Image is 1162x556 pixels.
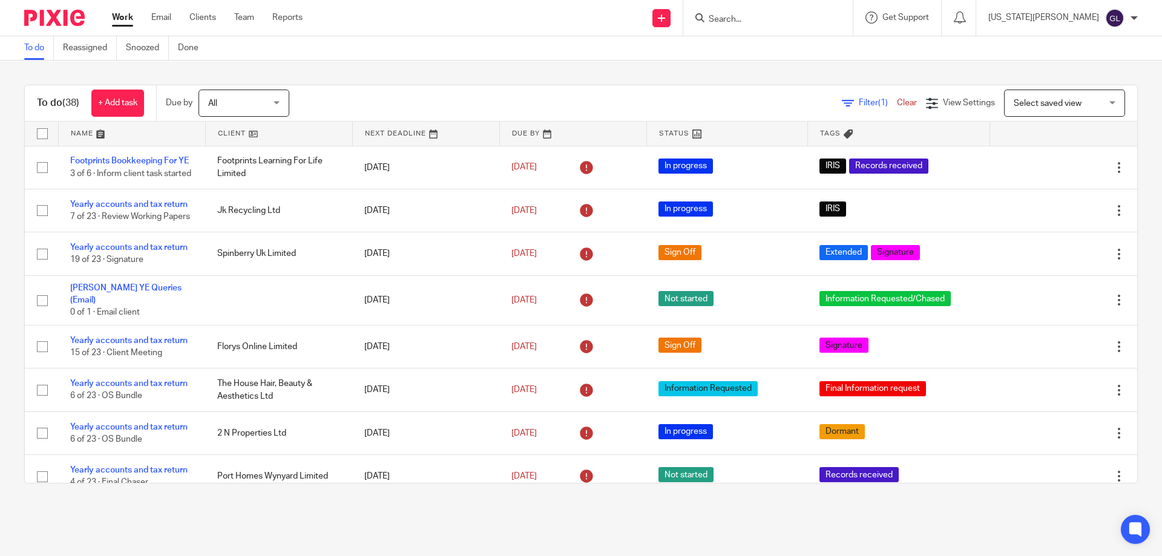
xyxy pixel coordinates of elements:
span: [DATE] [511,472,537,480]
span: Extended [819,245,868,260]
span: 19 of 23 · Signature [70,256,143,264]
td: [DATE] [352,232,499,275]
span: IRIS [819,201,846,217]
h1: To do [37,97,79,110]
span: Not started [658,291,714,306]
a: Team [234,11,254,24]
span: 15 of 23 · Client Meeting [70,348,162,357]
a: Clear [897,99,917,107]
td: The House Hair, Beauty & Aesthetics Ltd [205,368,352,411]
td: Spinberry Uk Limited [205,232,352,275]
td: [DATE] [352,455,499,498]
span: In progress [658,424,713,439]
span: [DATE] [511,206,537,215]
td: Port Homes Wynyard Limited [205,455,352,498]
span: [DATE] [511,163,537,172]
input: Search [707,15,816,25]
span: IRIS [819,159,846,174]
span: In progress [658,159,713,174]
td: [DATE] [352,411,499,454]
img: svg%3E [1105,8,1124,28]
span: Select saved view [1014,99,1082,108]
span: Information Requested [658,381,758,396]
span: [DATE] [511,249,537,258]
span: Final Information request [819,381,926,396]
span: Dormant [819,424,865,439]
span: 3 of 6 · Inform client task started [70,169,191,178]
span: [DATE] [511,385,537,394]
span: 6 of 23 · OS Bundle [70,435,142,443]
span: [DATE] [511,296,537,304]
td: Florys Online Limited [205,325,352,368]
span: 0 of 1 · Email client [70,309,140,317]
a: Clients [189,11,216,24]
span: Sign Off [658,245,701,260]
a: [PERSON_NAME] YE Queries (Email) [70,284,182,304]
a: Yearly accounts and tax return [70,336,188,345]
a: Yearly accounts and tax return [70,423,188,431]
a: Footprints Bookkeeping For YE [70,157,189,165]
a: Yearly accounts and tax return [70,379,188,388]
span: Filter [859,99,897,107]
span: 7 of 23 · Review Working Papers [70,212,190,221]
span: Get Support [882,13,929,22]
a: Reassigned [63,36,117,60]
span: Signature [871,245,920,260]
a: To do [24,36,54,60]
span: Sign Off [658,338,701,353]
td: 2 N Properties Ltd [205,411,352,454]
td: [DATE] [352,275,499,325]
span: Records received [849,159,928,174]
td: [DATE] [352,325,499,368]
td: [DATE] [352,146,499,189]
span: Signature [819,338,868,353]
p: Due by [166,97,192,109]
span: Information Requested/Chased [819,291,951,306]
span: 4 of 23 · Final Chaser [70,479,148,487]
a: Reports [272,11,303,24]
span: (38) [62,98,79,108]
td: Jk Recycling Ltd [205,189,352,232]
a: Done [178,36,208,60]
span: (1) [878,99,888,107]
span: View Settings [943,99,995,107]
a: Work [112,11,133,24]
span: Not started [658,467,714,482]
span: In progress [658,201,713,217]
span: [DATE] [511,429,537,437]
td: [DATE] [352,368,499,411]
a: Email [151,11,171,24]
a: Yearly accounts and tax return [70,243,188,252]
a: Yearly accounts and tax return [70,200,188,209]
span: [DATE] [511,342,537,351]
img: Pixie [24,10,85,26]
p: [US_STATE][PERSON_NAME] [988,11,1099,24]
span: All [208,99,217,108]
a: + Add task [91,90,144,117]
span: Tags [820,130,841,137]
span: 6 of 23 · OS Bundle [70,392,142,401]
span: Records received [819,467,899,482]
a: Yearly accounts and tax return [70,466,188,474]
a: Snoozed [126,36,169,60]
td: [DATE] [352,189,499,232]
td: Footprints Learning For Life Limited [205,146,352,189]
